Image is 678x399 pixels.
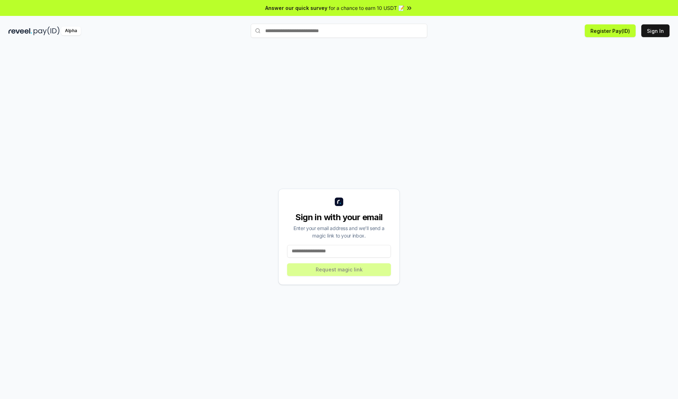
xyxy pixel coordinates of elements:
button: Register Pay(ID) [585,24,636,37]
img: reveel_dark [8,27,32,35]
button: Sign In [641,24,670,37]
img: pay_id [34,27,60,35]
div: Sign in with your email [287,212,391,223]
img: logo_small [335,198,343,206]
div: Alpha [61,27,81,35]
span: for a chance to earn 10 USDT 📝 [329,4,404,12]
div: Enter your email address and we’ll send a magic link to your inbox. [287,224,391,239]
span: Answer our quick survey [265,4,327,12]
